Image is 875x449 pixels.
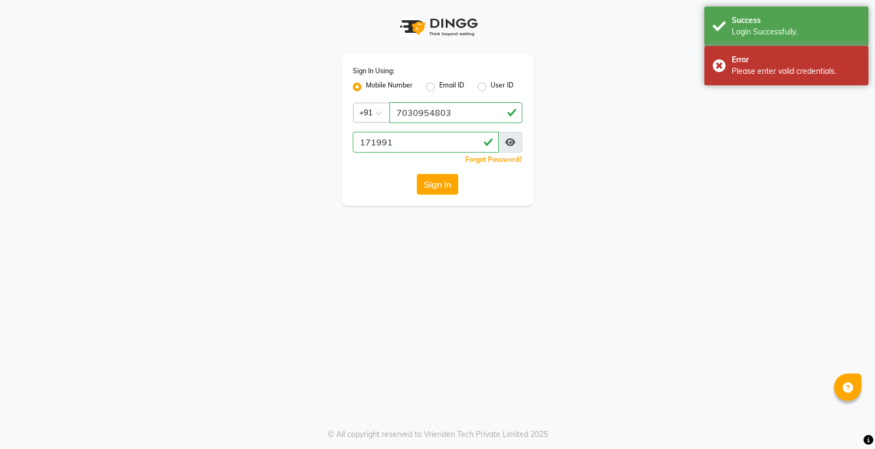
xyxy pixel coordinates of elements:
[417,174,458,195] button: Sign In
[366,80,413,94] label: Mobile Number
[394,11,481,43] img: logo1.svg
[732,15,860,26] div: Success
[732,54,860,66] div: Error
[465,155,522,164] a: Forgot Password?
[439,80,464,94] label: Email ID
[829,405,864,438] iframe: chat widget
[353,66,394,76] label: Sign In Using:
[353,132,499,153] input: Username
[732,26,860,38] div: Login Successfully.
[732,66,860,77] div: Please enter valid credentials.
[389,102,522,123] input: Username
[491,80,514,94] label: User ID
